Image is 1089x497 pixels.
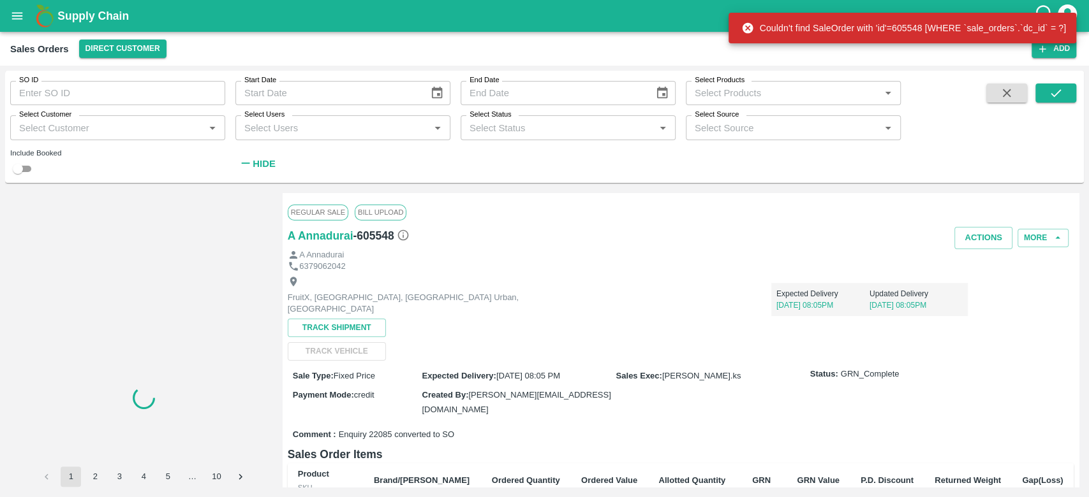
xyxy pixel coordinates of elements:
input: Select Source [690,119,876,136]
div: SKU [298,482,353,493]
p: Updated Delivery [870,288,963,299]
button: page 1 [61,466,81,487]
button: Go to next page [230,466,251,487]
div: Sales Orders [10,41,69,57]
button: Open [429,120,446,136]
button: Choose date [650,81,674,105]
button: Select DC [79,40,167,58]
input: End Date [461,81,645,105]
span: GRN_Complete [841,368,900,380]
nav: pagination navigation [34,466,253,487]
b: Allotted Quantity [658,475,725,485]
img: logo [32,3,57,29]
strong: Hide [253,159,275,169]
label: Select Customer [19,110,71,120]
span: credit [354,390,374,400]
b: GRN [752,475,771,485]
button: Hide [235,153,279,175]
button: Go to page 2 [85,466,105,487]
b: Product [298,469,329,479]
button: Choose date [425,81,449,105]
label: Status: [810,368,838,380]
label: Comment : [293,429,336,441]
b: GRN Value [797,475,839,485]
label: Select Users [244,110,285,120]
b: Brand/[PERSON_NAME] [374,475,470,485]
div: … [182,471,202,483]
label: Payment Mode : [293,390,354,400]
input: Select Customer [14,119,200,136]
input: Enter SO ID [10,81,225,105]
p: A Annadurai [299,249,344,261]
button: Go to page 4 [133,466,154,487]
input: Start Date [235,81,420,105]
p: 6379062042 [299,261,345,273]
button: More [1018,229,1069,247]
label: Start Date [244,75,276,85]
button: Add [1032,40,1076,58]
b: Supply Chain [57,10,129,22]
input: Select Products [690,85,876,101]
button: Open [880,85,896,101]
p: FruitX, [GEOGRAPHIC_DATA], [GEOGRAPHIC_DATA] Urban, [GEOGRAPHIC_DATA] [288,292,575,315]
b: Ordered Value [581,475,637,485]
label: Select Status [470,110,512,120]
div: account of current user [1056,3,1079,29]
p: [DATE] 08:05PM [870,299,963,311]
span: Bill Upload [355,205,406,220]
label: SO ID [19,75,38,85]
button: Actions [954,227,1012,249]
div: Couldn't find SaleOrder with 'id'=605548 [WHERE `sale_orders`.`dc_id` = ?] [741,17,1066,40]
b: Gap(Loss) [1022,475,1063,485]
button: Open [204,120,221,136]
span: Regular Sale [288,205,348,220]
label: Select Products [695,75,745,85]
span: [PERSON_NAME].ks [662,371,741,380]
span: Enquiry 22085 converted to SO [339,429,454,441]
b: Ordered Quantity [492,475,560,485]
button: Open [655,120,671,136]
label: Sales Exec : [616,371,662,380]
a: Supply Chain [57,7,1033,25]
h6: Sales Order Items [288,445,1074,463]
input: Select Users [239,119,426,136]
button: Track Shipment [288,319,386,337]
span: Fixed Price [334,371,375,380]
label: Expected Delivery : [422,371,496,380]
h6: - 605548 [353,227,410,245]
button: Go to page 10 [206,466,226,487]
b: P.D. Discount [861,475,914,485]
p: Expected Delivery [776,288,870,299]
a: A Annadurai [288,227,353,245]
div: Include Booked [10,147,225,159]
b: Returned Weight [935,475,1001,485]
input: Select Status [464,119,651,136]
span: [DATE] 08:05 PM [496,371,560,380]
label: End Date [470,75,499,85]
div: customer-support [1033,4,1056,27]
button: Go to page 3 [109,466,130,487]
label: Created By : [422,390,468,400]
label: Sale Type : [293,371,334,380]
button: open drawer [3,1,32,31]
p: [DATE] 08:05PM [776,299,870,311]
button: Open [880,120,896,136]
button: Go to page 5 [158,466,178,487]
label: Select Source [695,110,739,120]
span: [PERSON_NAME][EMAIL_ADDRESS][DOMAIN_NAME] [422,390,611,414]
